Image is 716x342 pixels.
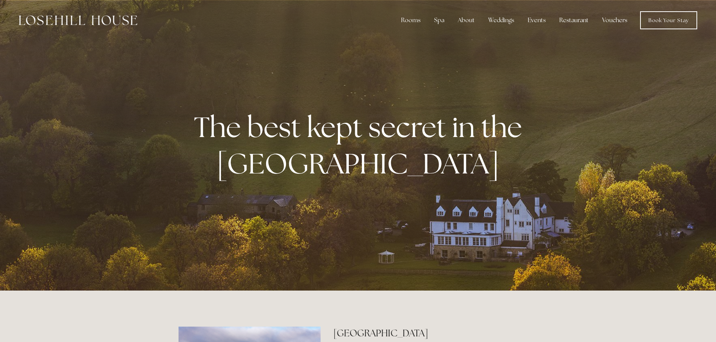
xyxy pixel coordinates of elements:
[194,108,528,182] strong: The best kept secret in the [GEOGRAPHIC_DATA]
[553,13,595,28] div: Restaurant
[428,13,450,28] div: Spa
[452,13,481,28] div: About
[482,13,520,28] div: Weddings
[333,327,537,340] h2: [GEOGRAPHIC_DATA]
[395,13,427,28] div: Rooms
[640,11,697,29] a: Book Your Stay
[522,13,552,28] div: Events
[596,13,633,28] a: Vouchers
[19,15,137,25] img: Losehill House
